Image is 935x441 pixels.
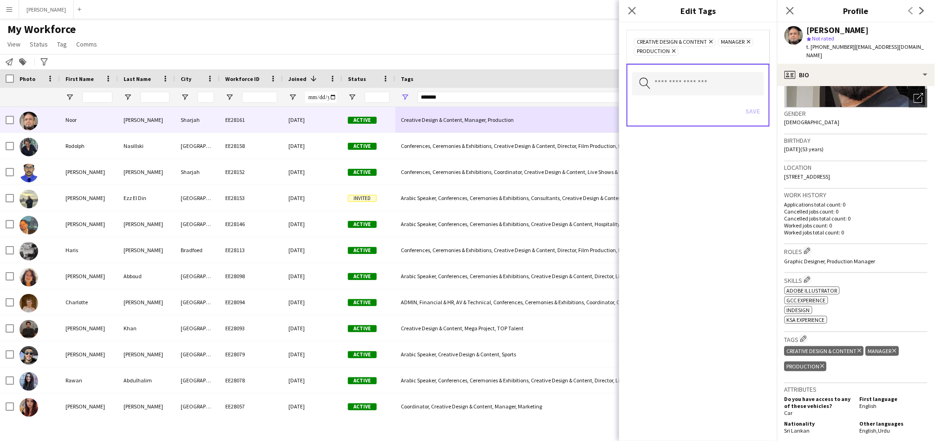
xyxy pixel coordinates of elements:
a: Tag [53,38,71,50]
div: [PERSON_NAME] [60,263,118,289]
button: Open Filter Menu [401,93,409,101]
div: [PERSON_NAME] [60,341,118,367]
span: Active [348,403,377,410]
span: Active [348,351,377,358]
div: Creative Design & Content [785,346,864,356]
h3: Location [785,163,928,172]
p: Worked jobs count: 0 [785,222,928,229]
h3: Attributes [785,385,928,394]
div: [GEOGRAPHIC_DATA] [175,133,220,159]
img: Rodolph Nasillski [20,138,38,156]
app-action-btn: Add to tag [17,56,28,67]
p: Cancelled jobs count: 0 [785,208,928,215]
span: Car [785,409,793,416]
h3: Profile [777,5,935,17]
div: Ezz El Din [118,185,175,211]
h5: Do you have access to any of these vehicles? [785,395,852,409]
div: EE28161 [220,107,283,133]
a: View [4,38,24,50]
span: Active [348,247,377,254]
img: Varshita Nandagopal [20,398,38,417]
div: Arabic Speaker, Creative Design & Content, Sports [395,341,781,367]
div: Open photos pop-in [909,89,928,107]
span: Invited [348,195,377,202]
input: First Name Filter Input [82,92,112,103]
div: [PERSON_NAME] [60,211,118,237]
h5: First language [860,395,928,402]
span: [DATE] (53 years) [785,146,824,153]
span: Manager [721,39,745,46]
div: Creative Design & Content, Manager, Production [395,107,781,133]
input: Joined Filter Input [305,92,337,103]
div: [PERSON_NAME] [118,159,175,185]
button: Open Filter Menu [124,93,132,101]
div: Noor [60,107,118,133]
input: Status Filter Input [365,92,390,103]
div: [DATE] [283,263,342,289]
div: [DATE] [283,289,342,315]
div: [PERSON_NAME] [60,159,118,185]
span: Not rated [812,35,835,42]
span: [STREET_ADDRESS] [785,173,830,180]
div: Rawan [60,367,118,393]
span: [DEMOGRAPHIC_DATA] [785,119,840,126]
div: Arabic Speaker, Conferences, Ceremonies & Exhibitions, Creative Design & Content, Director, Live ... [395,263,781,289]
img: Charlotte Johnson-Munz [20,294,38,313]
div: [GEOGRAPHIC_DATA] [175,211,220,237]
img: Faraz faisal Khan [20,320,38,339]
div: Coordinator, Creative Design & Content, Manager, Marketing [395,394,781,419]
div: Khan [118,315,175,341]
div: [PERSON_NAME] [60,394,118,419]
div: Production [785,361,827,371]
h3: Tags [785,334,928,344]
div: EE28158 [220,133,283,159]
p: Worked jobs total count: 0 [785,229,928,236]
div: Arabic Speaker, Conferences, Ceremonies & Exhibitions, Creative Design & Content, Hospitality & G... [395,211,781,237]
span: GCC Experience [787,297,826,304]
div: [GEOGRAPHIC_DATA] [175,341,220,367]
div: Sharjah [175,159,220,185]
div: Haris [60,237,118,263]
h3: Birthday [785,136,928,145]
img: Haris Effendi [20,242,38,261]
span: Tags [401,75,413,82]
div: Rodolph [60,133,118,159]
div: [PERSON_NAME] [60,315,118,341]
div: [DATE] [283,394,342,419]
h3: Edit Tags [619,5,777,17]
div: [PERSON_NAME] [118,237,175,263]
span: Active [348,143,377,150]
div: [PERSON_NAME] [118,211,175,237]
span: Active [348,325,377,332]
input: Workforce ID Filter Input [242,92,277,103]
h3: Gender [785,109,928,118]
div: [DATE] [283,133,342,159]
app-action-btn: Advanced filters [39,56,50,67]
div: [DATE] [283,367,342,393]
div: [PERSON_NAME] [118,394,175,419]
input: Last Name Filter Input [140,92,170,103]
span: t. [PHONE_NUMBER] [807,43,855,50]
div: [GEOGRAPHIC_DATA] [175,367,220,393]
span: City [181,75,191,82]
div: [PERSON_NAME] [118,107,175,133]
div: [GEOGRAPHIC_DATA] [175,263,220,289]
div: [DATE] [283,185,342,211]
div: EE28098 [220,263,283,289]
input: Tags Filter Input [418,92,776,103]
div: EE28079 [220,341,283,367]
div: EE28078 [220,367,283,393]
img: Nadine Abboud [20,268,38,287]
span: Photo [20,75,35,82]
span: Production [637,48,670,55]
button: Open Filter Menu [181,93,189,101]
span: Last Name [124,75,151,82]
a: Comms [72,38,101,50]
span: Active [348,117,377,124]
div: [DATE] [283,237,342,263]
span: Active [348,273,377,280]
div: Conferences, Ceremonies & Exhibitions, Coordinator, Creative Design & Content, Live Shows & Festi... [395,159,781,185]
img: Noor Rizvi [20,112,38,130]
p: Cancelled jobs total count: 0 [785,215,928,222]
div: [GEOGRAPHIC_DATA] [175,394,220,419]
